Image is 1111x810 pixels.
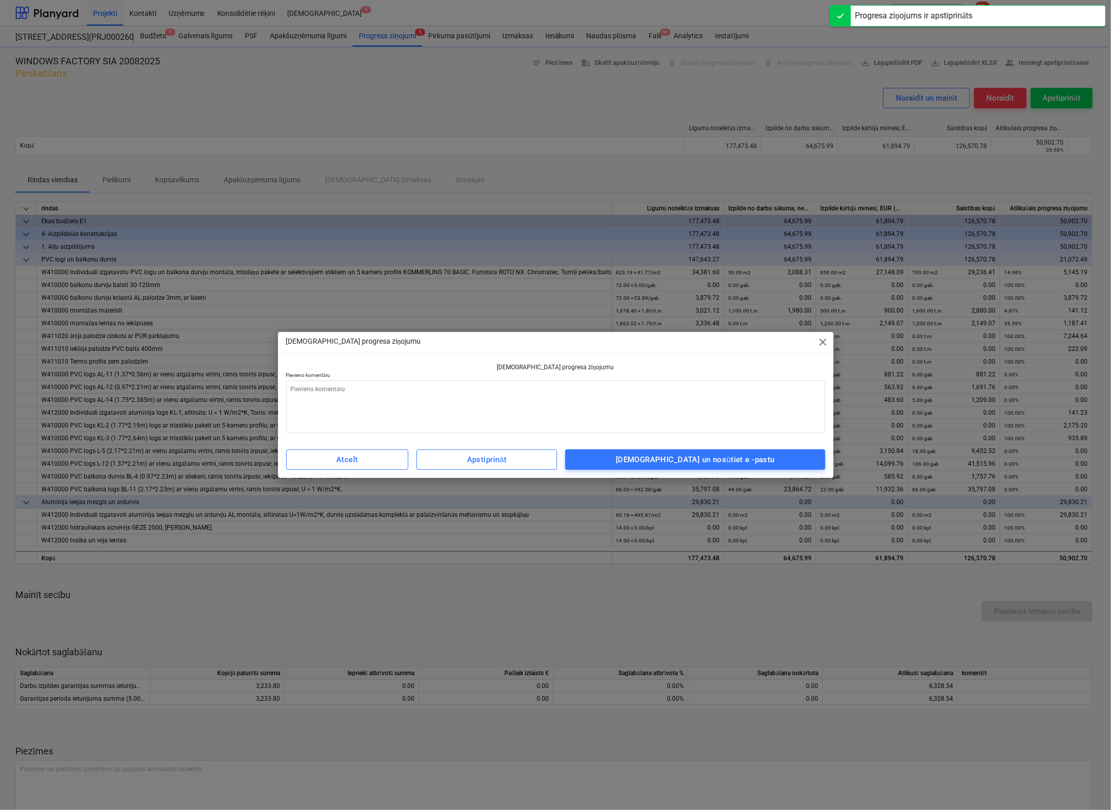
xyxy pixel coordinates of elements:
button: Atcelt [286,449,409,470]
p: [DEMOGRAPHIC_DATA] progresa ziņojumu [286,363,825,372]
button: Apstiprināt [416,449,557,470]
p: Pievieno komentāru [286,372,825,380]
div: Progresa ziņojums ir apstiprināts [855,10,973,22]
span: close [817,336,829,348]
div: Atcelt [336,453,358,466]
p: [DEMOGRAPHIC_DATA] progresa ziņojumu [286,336,421,347]
button: [DEMOGRAPHIC_DATA] un nosūtiet e -pastu [565,449,825,470]
div: [DEMOGRAPHIC_DATA] un nosūtiet e -pastu [616,453,775,466]
div: Apstiprināt [467,453,507,466]
iframe: Chat Widget [1060,761,1111,810]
